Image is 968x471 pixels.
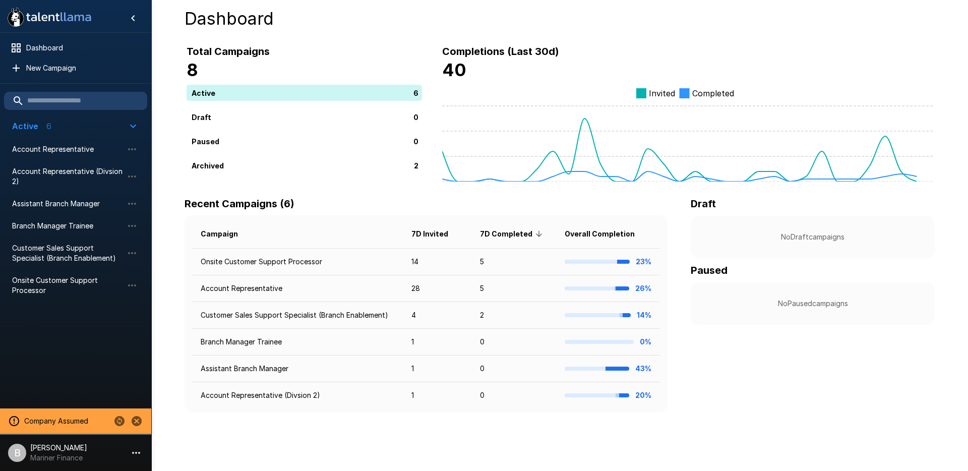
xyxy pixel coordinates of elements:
[193,382,403,409] td: Account Representative (Divsion 2)
[442,60,466,80] b: 40
[413,87,418,98] p: 6
[640,337,651,346] b: 0%
[691,198,716,210] b: Draft
[636,257,651,266] b: 23%
[403,249,472,275] td: 14
[635,364,651,373] b: 43%
[635,284,651,292] b: 26%
[472,356,557,382] td: 0
[403,356,472,382] td: 1
[193,329,403,356] td: Branch Manager Trainee
[193,302,403,329] td: Customer Sales Support Specialist (Branch Enablement)
[472,302,557,329] td: 2
[403,329,472,356] td: 1
[472,382,557,409] td: 0
[635,391,651,399] b: 20%
[185,8,935,29] h4: Dashboard
[707,232,919,242] p: No Draft campaigns
[413,136,418,146] p: 0
[480,228,546,240] span: 7D Completed
[707,299,919,309] p: No Paused campaigns
[411,228,461,240] span: 7D Invited
[193,275,403,302] td: Account Representative
[403,382,472,409] td: 1
[201,228,251,240] span: Campaign
[442,45,559,57] b: Completions (Last 30d)
[187,60,198,80] b: 8
[193,249,403,275] td: Onsite Customer Support Processor
[403,275,472,302] td: 28
[565,228,648,240] span: Overall Completion
[472,275,557,302] td: 5
[413,111,418,122] p: 0
[414,160,418,170] p: 2
[185,198,294,210] b: Recent Campaigns (6)
[691,264,728,276] b: Paused
[193,356,403,382] td: Assistant Branch Manager
[472,249,557,275] td: 5
[403,302,472,329] td: 4
[187,45,270,57] b: Total Campaigns
[472,329,557,356] td: 0
[637,311,651,319] b: 14%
